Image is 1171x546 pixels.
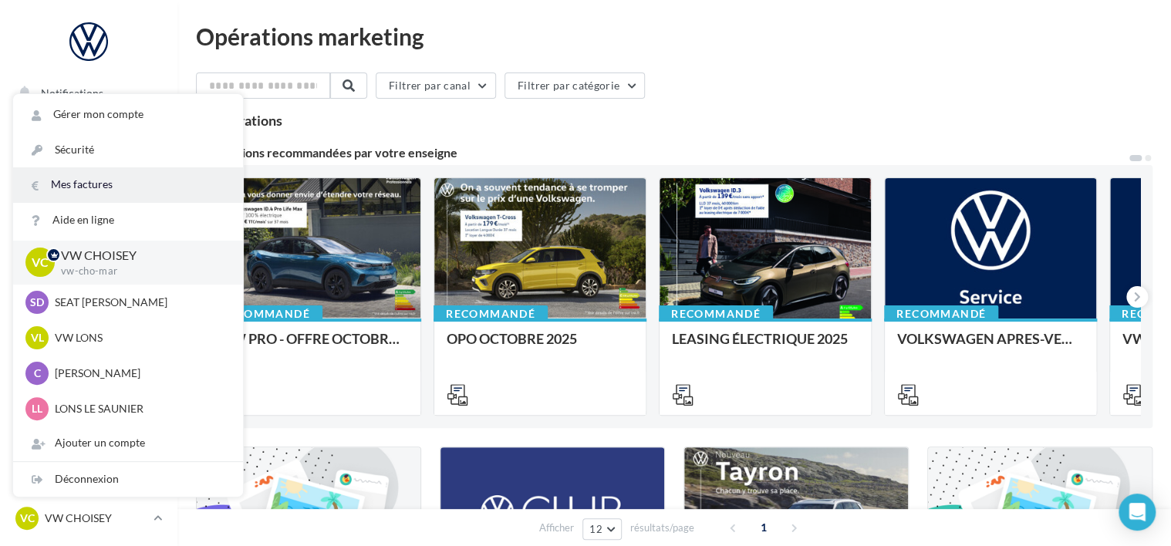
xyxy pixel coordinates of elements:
p: VW CHOISEY [45,511,147,526]
div: Opérations marketing [196,25,1152,48]
div: Recommandé [884,305,998,322]
p: VW CHOISEY [61,247,218,265]
div: opérations [216,113,282,127]
div: Recommandé [434,305,548,322]
p: LONS LE SAUNIER [55,401,224,416]
div: VW PRO - OFFRE OCTOBRE 25 [221,331,408,362]
span: 1 [751,515,776,540]
a: Aide en ligne [13,203,243,238]
p: SEAT [PERSON_NAME] [55,295,224,310]
button: 12 [582,518,622,540]
span: 12 [589,523,602,535]
a: VC VW CHOISEY [12,504,165,533]
a: Opérations [9,116,168,148]
div: VOLKSWAGEN APRES-VENTE [897,331,1084,362]
a: PLV et print personnalisable [9,385,168,430]
button: Filtrer par catégorie [505,72,645,99]
div: Recommandé [208,305,322,322]
button: Filtrer par canal [376,72,496,99]
button: Notifications [9,77,162,110]
div: Déconnexion [13,462,243,497]
span: C [34,366,41,381]
span: VC [32,254,49,271]
div: Ajouter un compte [13,426,243,460]
span: résultats/page [630,521,694,535]
a: Mes factures [13,167,243,202]
div: 6 opérations recommandées par votre enseigne [196,147,1128,159]
a: Boîte de réception72 [9,153,168,187]
a: Campagnes DataOnDemand [9,436,168,482]
p: VW LONS [55,330,224,345]
span: SD [30,295,44,310]
a: Médiathèque [9,308,168,341]
a: Gérer mon compte [13,97,243,132]
a: Calendrier [9,347,168,379]
span: Afficher [539,521,574,535]
a: Contacts [9,270,168,302]
div: Open Intercom Messenger [1119,494,1156,531]
p: vw-cho-mar [61,265,218,278]
span: VC [20,511,35,526]
a: Visibilité en ligne [9,194,168,226]
span: VL [31,330,44,345]
div: LEASING ÉLECTRIQUE 2025 [672,331,859,362]
a: Sécurité [13,133,243,167]
div: OPO OCTOBRE 2025 [447,331,633,362]
p: [PERSON_NAME] [55,366,224,381]
div: Recommandé [659,305,773,322]
span: Notifications [41,86,103,99]
span: LL [32,401,42,416]
a: Campagnes [9,232,168,265]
